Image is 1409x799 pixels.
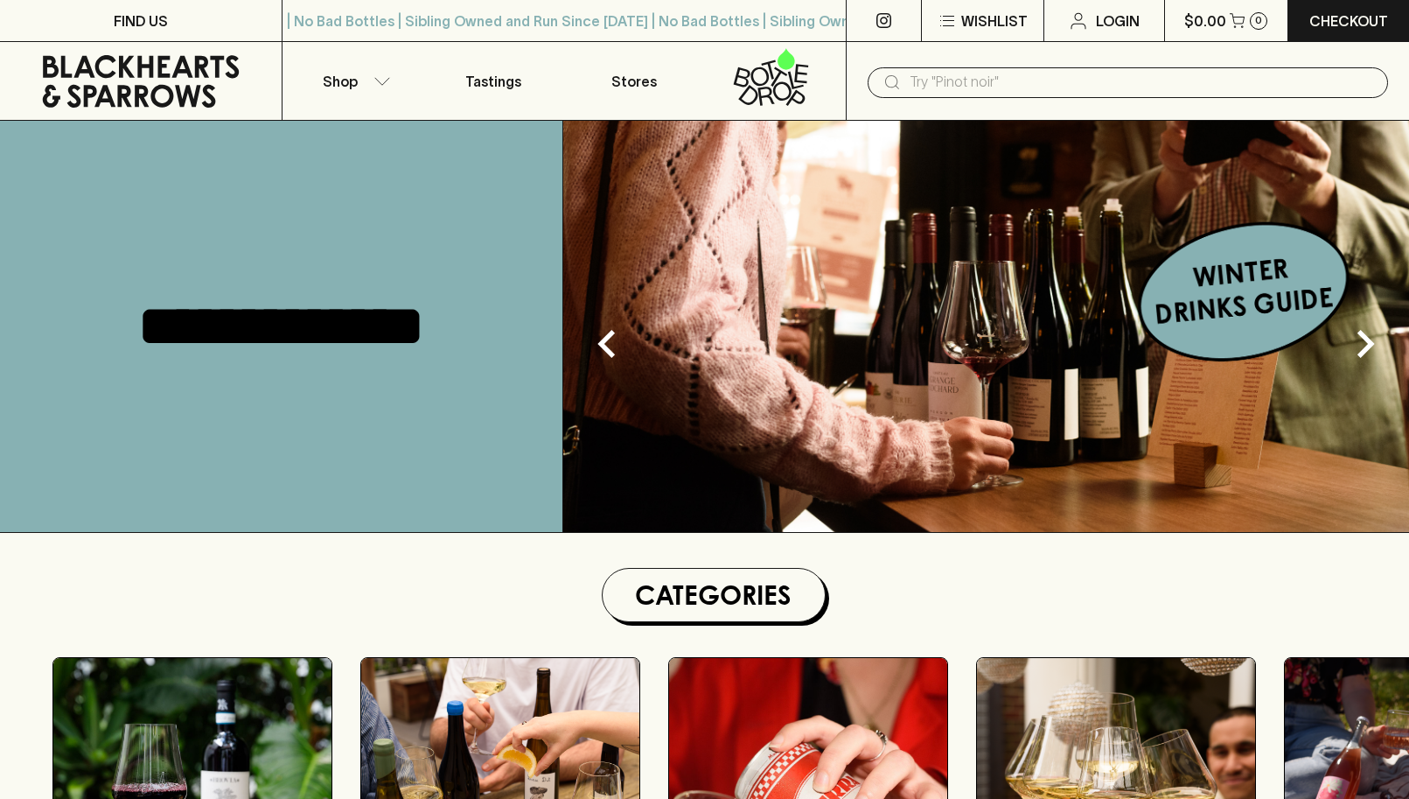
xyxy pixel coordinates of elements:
button: Previous [572,309,642,379]
p: Shop [323,71,358,92]
button: Shop [282,42,423,120]
p: Checkout [1309,11,1388,32]
a: Stores [564,42,705,120]
input: Try "Pinot noir" [910,68,1374,96]
p: Wishlist [961,11,1028,32]
p: Tastings [465,71,521,92]
button: Next [1330,309,1400,379]
p: $0.00 [1184,11,1226,32]
p: 0 [1255,16,1262,25]
p: Stores [611,71,657,92]
p: FIND US [114,11,168,32]
a: Tastings [423,42,564,120]
h1: Categories [610,576,818,614]
p: Login [1096,11,1140,32]
img: optimise [563,121,1409,532]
